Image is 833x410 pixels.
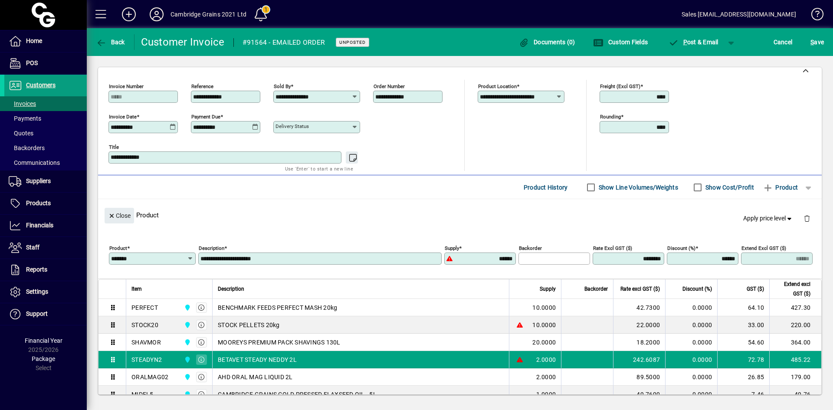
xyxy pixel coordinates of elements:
[769,351,821,368] td: 485.22
[717,316,769,334] td: 33.00
[141,35,225,49] div: Customer Invoice
[4,96,87,111] a: Invoices
[665,334,717,351] td: 0.0000
[519,39,575,46] span: Documents (0)
[182,338,192,347] span: Cambridge Grains 2021 Ltd
[620,284,660,294] span: Rate excl GST ($)
[274,83,291,89] mat-label: Sold by
[4,141,87,155] a: Backorders
[619,303,660,312] div: 42.7300
[182,390,192,399] span: Cambridge Grains 2021 Ltd
[747,284,764,294] span: GST ($)
[131,390,154,399] div: MIDFL5
[26,244,39,251] span: Staff
[682,284,712,294] span: Discount (%)
[26,82,56,89] span: Customers
[4,126,87,141] a: Quotes
[808,34,826,50] button: Save
[4,281,87,303] a: Settings
[668,39,718,46] span: ost & Email
[26,200,51,207] span: Products
[775,279,810,298] span: Extend excl GST ($)
[32,355,55,362] span: Package
[131,284,142,294] span: Item
[664,34,723,50] button: Post & Email
[4,259,87,281] a: Reports
[218,355,297,364] span: BETAVET STEADY NEDDY 2L
[743,214,794,223] span: Apply price level
[9,130,33,137] span: Quotes
[108,209,131,223] span: Close
[769,334,821,351] td: 364.00
[536,373,556,381] span: 2.0000
[171,7,246,21] div: Cambridge Grains 2021 Ltd
[109,245,127,251] mat-label: Product
[4,111,87,126] a: Payments
[740,211,797,226] button: Apply price level
[218,303,337,312] span: BENCHMARK FEEDS PERFECT MASH 20kg
[769,368,821,386] td: 179.00
[593,245,632,251] mat-label: Rate excl GST ($)
[191,83,213,89] mat-label: Reference
[717,368,769,386] td: 26.85
[797,214,817,222] app-page-header-button: Delete
[4,237,87,259] a: Staff
[9,100,36,107] span: Invoices
[26,266,47,273] span: Reports
[524,180,568,194] span: Product History
[26,222,53,229] span: Financials
[600,83,640,89] mat-label: Freight (excl GST)
[26,177,51,184] span: Suppliers
[87,34,134,50] app-page-header-button: Back
[243,36,325,49] div: #91564 - EMAILED ORDER
[665,368,717,386] td: 0.0000
[717,299,769,316] td: 64.10
[4,171,87,192] a: Suppliers
[285,164,353,174] mat-hint: Use 'Enter' to start a new line
[131,321,158,329] div: STOCK20
[532,303,556,312] span: 10.0000
[4,30,87,52] a: Home
[445,245,459,251] mat-label: Supply
[619,338,660,347] div: 18.2000
[275,123,309,129] mat-label: Delivery status
[771,34,795,50] button: Cancel
[758,180,802,195] button: Product
[109,114,137,120] mat-label: Invoice date
[26,37,42,44] span: Home
[182,303,192,312] span: Cambridge Grains 2021 Ltd
[805,2,822,30] a: Knowledge Base
[536,355,556,364] span: 2.0000
[665,351,717,368] td: 0.0000
[704,183,754,192] label: Show Cost/Profit
[96,39,125,46] span: Back
[4,52,87,74] a: POS
[619,355,660,364] div: 242.6087
[478,83,517,89] mat-label: Product location
[683,39,687,46] span: P
[717,351,769,368] td: 72.78
[717,386,769,403] td: 7.46
[102,211,136,219] app-page-header-button: Close
[109,83,144,89] mat-label: Invoice number
[810,35,824,49] span: ave
[26,310,48,317] span: Support
[4,193,87,214] a: Products
[682,7,796,21] div: Sales [EMAIL_ADDRESS][DOMAIN_NAME]
[26,59,38,66] span: POS
[9,115,41,122] span: Payments
[98,199,822,231] div: Product
[584,284,608,294] span: Backorder
[9,159,60,166] span: Communications
[619,390,660,399] div: 49.7600
[4,155,87,170] a: Communications
[131,303,158,312] div: PERFECT
[591,34,650,50] button: Custom Fields
[667,245,695,251] mat-label: Discount (%)
[517,34,577,50] button: Documents (0)
[774,35,793,49] span: Cancel
[131,338,161,347] div: SHAVMOR
[218,338,341,347] span: MOOREYS PREMIUM PACK SHAVINGS 130L
[339,39,366,45] span: Unposted
[143,7,171,22] button: Profile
